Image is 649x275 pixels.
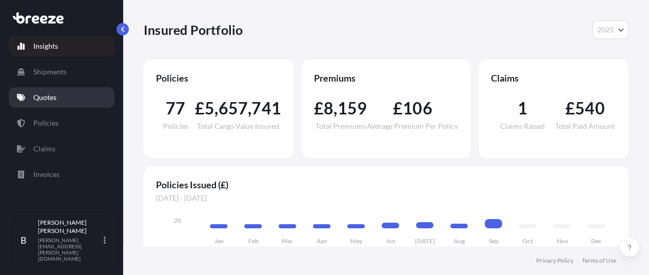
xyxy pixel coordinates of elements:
[33,67,67,77] p: Shipments
[314,72,458,84] span: Premiums
[33,41,58,51] p: Insights
[316,123,366,130] span: Total Premiums
[593,21,628,39] button: Year Selector
[582,257,616,265] a: Terms of Use
[251,100,281,116] span: 741
[21,235,27,245] span: B
[555,123,615,130] span: Total Paid Amount
[197,123,279,130] span: Total Cargo Value Insured
[488,237,498,245] tspan: Sep
[33,118,58,128] p: Policies
[324,100,333,116] span: 8
[33,92,56,103] p: Quotes
[9,139,114,159] a: Claims
[38,237,102,262] p: [PERSON_NAME][EMAIL_ADDRESS][PERSON_NAME][DOMAIN_NAME]
[156,193,616,203] span: [DATE] - [DATE]
[500,123,545,130] span: Claims Raised
[575,100,605,116] span: 540
[338,100,367,116] span: 159
[350,237,363,245] tspan: May
[9,113,114,133] a: Policies
[205,100,214,116] span: 5
[565,100,575,116] span: £
[9,164,114,185] a: Invoices
[218,100,248,116] span: 657
[393,100,403,116] span: £
[9,87,114,108] a: Quotes
[156,179,616,191] span: Policies Issued (£)
[314,100,324,116] span: £
[536,257,574,265] a: Privacy Policy
[557,237,568,245] tspan: Nov
[9,36,114,56] a: Insights
[517,100,527,116] span: 1
[367,123,458,130] span: Average Premium Per Policy
[597,25,614,35] span: 2025
[156,72,281,84] span: Policies
[33,144,55,154] p: Claims
[248,100,251,116] span: ,
[214,100,218,116] span: ,
[166,100,185,116] span: 77
[591,237,602,245] tspan: Dec
[144,22,243,38] p: Insured Portfolio
[9,62,114,82] a: Shipments
[248,237,258,245] tspan: Feb
[403,100,432,116] span: 106
[317,237,327,245] tspan: Apr
[386,237,396,245] tspan: Jun
[415,237,435,245] tspan: [DATE]
[282,237,293,245] tspan: Mar
[491,72,616,84] span: Claims
[333,100,337,116] span: ,
[38,219,102,235] p: [PERSON_NAME] [PERSON_NAME]
[195,100,205,116] span: £
[214,237,223,245] tspan: Jan
[174,217,181,224] tspan: 20
[163,123,188,130] span: Policies
[522,237,533,245] tspan: Oct
[454,237,465,245] tspan: Aug
[33,169,60,180] p: Invoices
